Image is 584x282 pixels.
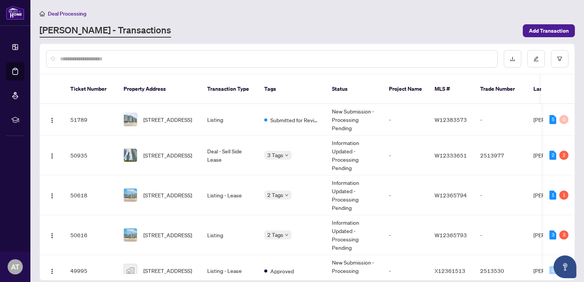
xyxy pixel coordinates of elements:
[201,175,258,215] td: Listing - Lease
[523,24,575,37] button: Add Transaction
[49,193,55,199] img: Logo
[64,215,117,255] td: 50616
[49,153,55,159] img: Logo
[559,151,568,160] div: 2
[326,215,383,255] td: Information Updated - Processing Pending
[559,191,568,200] div: 1
[124,149,137,162] img: thumbnail-img
[46,113,58,126] button: Logo
[504,50,521,68] button: download
[40,24,171,38] a: [PERSON_NAME] - Transactions
[49,233,55,239] img: Logo
[124,189,137,202] img: thumbnail-img
[435,152,467,159] span: W12333651
[117,74,201,104] th: Property Address
[285,233,289,237] span: down
[6,6,24,20] img: logo
[201,215,258,255] td: Listing
[143,191,192,199] span: [STREET_ADDRESS]
[46,189,58,201] button: Logo
[49,117,55,123] img: Logo
[201,74,258,104] th: Transaction Type
[11,262,19,272] span: AT
[201,104,258,135] td: Listing
[64,104,117,135] td: 51789
[143,151,192,159] span: [STREET_ADDRESS]
[549,230,556,239] div: 3
[557,56,562,61] span: filter
[383,215,428,255] td: -
[474,74,527,104] th: Trade Number
[124,264,137,277] img: thumbnail-img
[549,151,556,160] div: 2
[435,192,467,199] span: W12365794
[40,11,45,16] span: home
[326,104,383,135] td: New Submission - Processing Pending
[383,135,428,175] td: -
[559,115,568,124] div: 0
[124,113,137,126] img: thumbnail-img
[326,135,383,175] td: Information Updated - Processing Pending
[267,191,283,199] span: 2 Tags
[267,230,283,239] span: 2 Tags
[285,153,289,157] span: down
[46,265,58,277] button: Logo
[554,255,576,278] button: Open asap
[527,50,545,68] button: edit
[267,151,283,159] span: 3 Tags
[201,135,258,175] td: Deal - Sell Side Lease
[64,74,117,104] th: Ticket Number
[474,175,527,215] td: -
[428,74,474,104] th: MLS #
[270,116,320,124] span: Submitted for Review
[435,232,467,238] span: W12365793
[270,267,294,275] span: Approved
[64,175,117,215] td: 50618
[64,135,117,175] td: 50935
[143,115,192,124] span: [STREET_ADDRESS]
[474,135,527,175] td: 2513977
[533,56,539,61] span: edit
[510,56,515,61] span: download
[143,266,192,275] span: [STREET_ADDRESS]
[285,193,289,197] span: down
[258,74,326,104] th: Tags
[474,215,527,255] td: -
[549,266,556,275] div: 0
[551,50,568,68] button: filter
[549,115,556,124] div: 5
[435,116,467,123] span: W12383573
[474,104,527,135] td: -
[143,231,192,239] span: [STREET_ADDRESS]
[49,268,55,274] img: Logo
[435,267,465,274] span: X12361513
[46,149,58,161] button: Logo
[383,175,428,215] td: -
[326,175,383,215] td: Information Updated - Processing Pending
[48,10,86,17] span: Deal Processing
[46,229,58,241] button: Logo
[549,191,556,200] div: 1
[124,228,137,241] img: thumbnail-img
[326,74,383,104] th: Status
[383,74,428,104] th: Project Name
[383,104,428,135] td: -
[529,25,569,37] span: Add Transaction
[559,230,568,239] div: 3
